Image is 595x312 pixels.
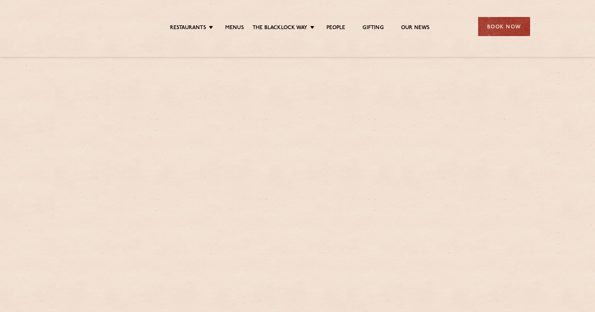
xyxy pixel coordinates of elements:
a: People [326,25,345,32]
img: svg%3E [65,7,125,46]
a: Restaurants [170,25,206,32]
a: Our News [401,25,430,32]
a: The Blacklock Way [253,25,307,32]
div: Book Now [478,17,530,36]
a: Menus [225,25,244,32]
a: Gifting [363,25,383,32]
